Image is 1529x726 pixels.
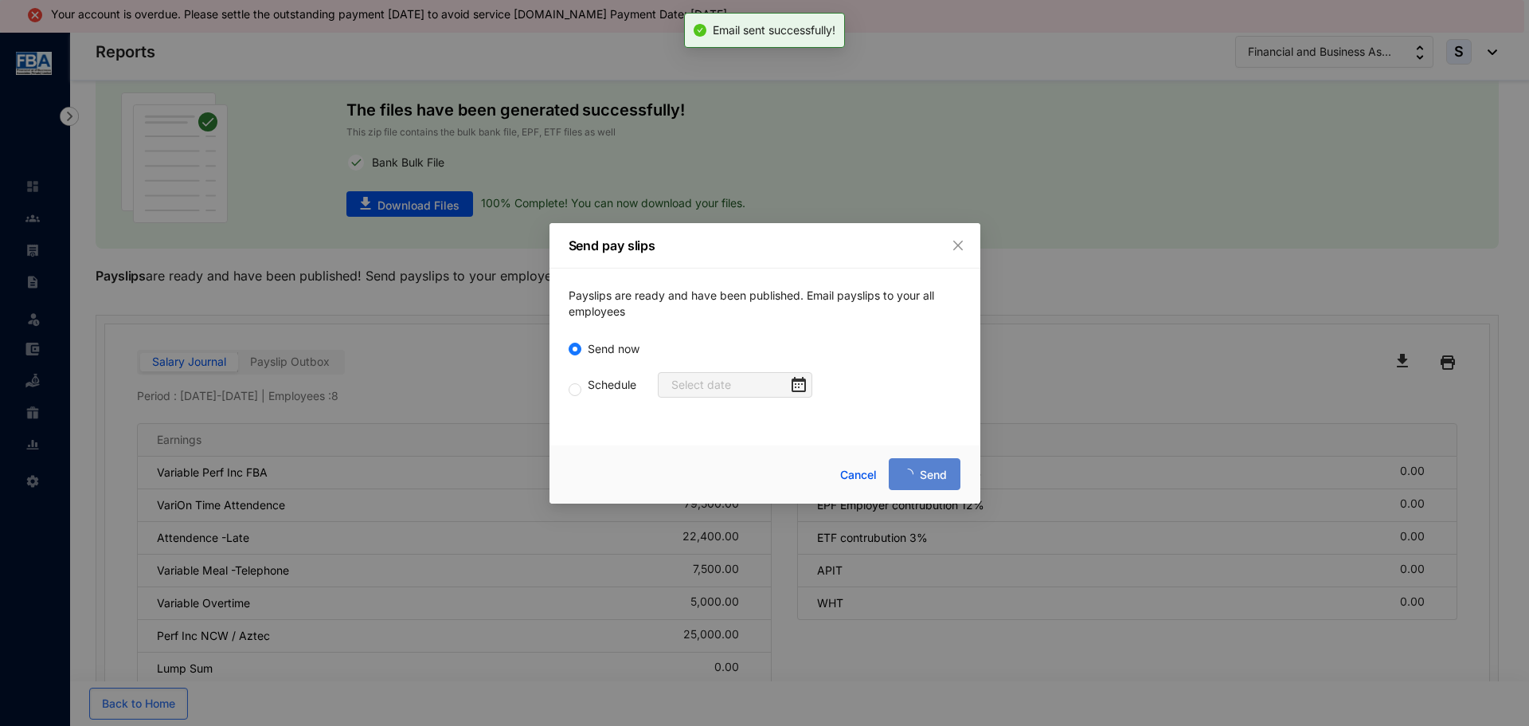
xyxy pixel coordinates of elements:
span: Cancel [840,466,877,484]
span: Send now [581,340,646,358]
span: Email sent successfully! [713,23,835,37]
button: Send [889,458,960,490]
span: Schedule [581,376,643,394]
span: loading [901,467,916,481]
input: Select date [671,376,788,394]
span: close [952,239,964,252]
p: Send pay slips [569,236,961,255]
span: Send [920,467,947,483]
p: Payslips are ready and have been published. Email payslips to your all employees [569,288,961,320]
button: Cancel [828,459,889,491]
button: Close [949,237,967,254]
span: check-circle [694,24,706,37]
